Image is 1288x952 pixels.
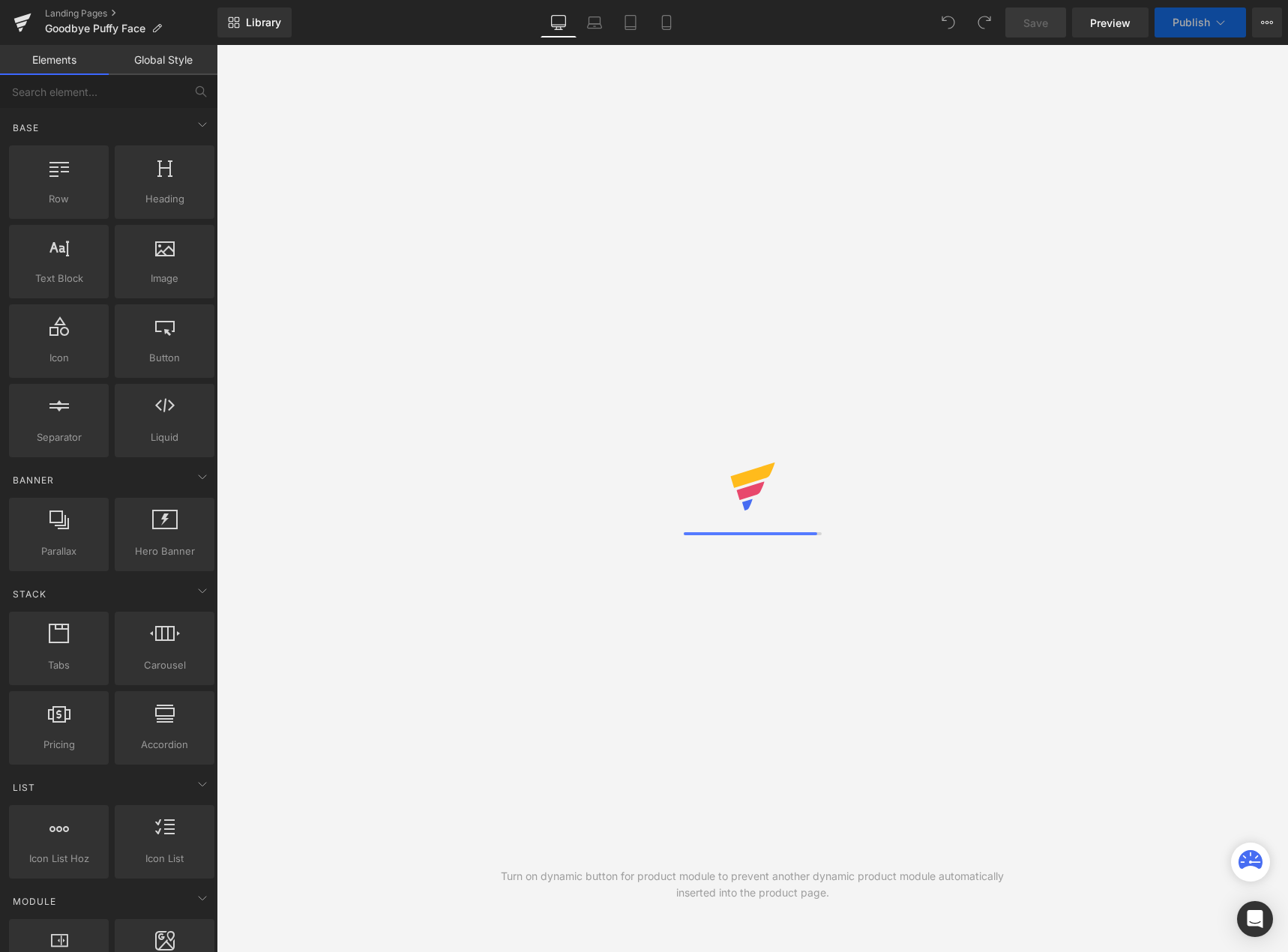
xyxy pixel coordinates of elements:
button: Publish [1155,7,1246,37]
a: Desktop [541,7,577,37]
button: More [1252,7,1282,37]
span: Accordion [119,737,210,753]
span: Text Block [13,271,104,286]
span: Row [13,191,104,207]
a: New Library [217,7,292,37]
div: Turn on dynamic button for product module to prevent another dynamic product module automatically... [484,868,1020,901]
button: Redo [969,7,999,37]
span: Hero Banner [119,543,210,559]
span: Goodbye Puffy Face [45,22,145,34]
span: Library [246,16,281,29]
button: Undo [933,7,963,37]
span: List [11,780,37,795]
a: Laptop [577,7,613,37]
span: Heading [119,191,210,207]
span: Pricing [13,737,104,753]
div: Open Intercom Messenger [1237,901,1273,937]
span: Separator [13,430,104,445]
span: Icon List Hoz [13,851,104,867]
a: Global Style [109,45,217,75]
span: Base [11,121,40,135]
span: Save [1023,15,1048,31]
span: Banner [11,473,55,487]
span: Liquid [119,430,210,445]
a: Landing Pages [45,7,217,19]
span: Preview [1090,15,1131,31]
span: Parallax [13,543,104,559]
a: Preview [1072,7,1149,37]
a: Tablet [613,7,648,37]
span: Icon [13,350,104,366]
span: Button [119,350,210,366]
span: Stack [11,587,48,601]
span: Carousel [119,657,210,673]
span: Icon List [119,851,210,867]
span: Tabs [13,657,104,673]
span: Module [11,894,58,909]
span: Image [119,271,210,286]
span: Publish [1173,16,1210,28]
a: Mobile [648,7,684,37]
